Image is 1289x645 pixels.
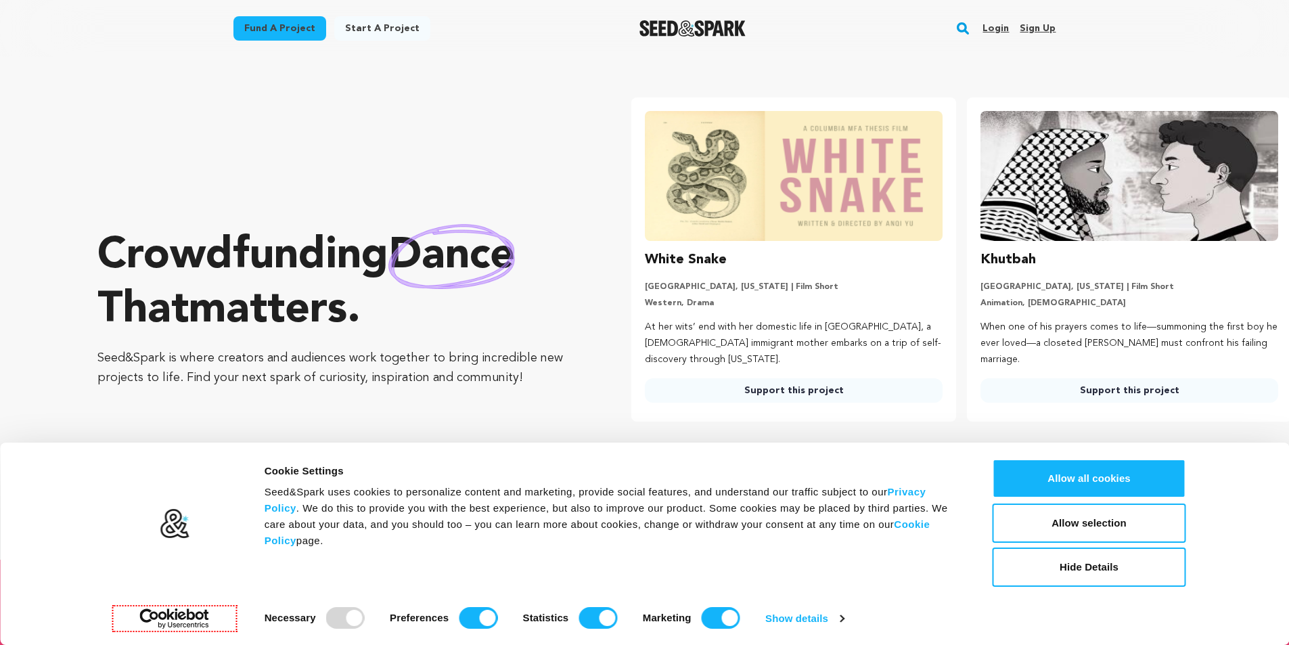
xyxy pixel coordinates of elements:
strong: Statistics [523,612,569,623]
span: matters [189,289,347,332]
p: Seed&Spark is where creators and audiences work together to bring incredible new projects to life... [97,349,577,388]
p: Western, Drama [645,298,943,309]
a: Seed&Spark Homepage [639,20,746,37]
strong: Marketing [643,612,692,623]
img: Seed&Spark Logo Dark Mode [639,20,746,37]
button: Allow all cookies [993,459,1186,498]
h3: Khutbah [980,249,1036,271]
p: [GEOGRAPHIC_DATA], [US_STATE] | Film Short [645,282,943,292]
div: Seed&Spark uses cookies to personalize content and marketing, provide social features, and unders... [265,484,962,549]
a: Usercentrics Cookiebot - opens in a new window [115,608,233,629]
a: Support this project [980,378,1278,403]
img: White Snake image [645,111,943,241]
a: Show details [765,608,844,629]
button: Allow selection [993,504,1186,543]
a: Start a project [334,16,430,41]
img: hand sketched image [388,224,515,289]
p: Animation, [DEMOGRAPHIC_DATA] [980,298,1278,309]
p: When one of his prayers comes to life—summoning the first boy he ever loved—a closeted [PERSON_NA... [980,319,1278,368]
a: Login [982,18,1009,39]
img: Khutbah image [980,111,1278,241]
a: Support this project [645,378,943,403]
button: Hide Details [993,548,1186,587]
div: Cookie Settings [265,463,962,479]
p: Crowdfunding that . [97,229,577,338]
p: At her wits’ end with her domestic life in [GEOGRAPHIC_DATA], a [DEMOGRAPHIC_DATA] immigrant moth... [645,319,943,368]
img: logo [159,508,189,539]
p: [GEOGRAPHIC_DATA], [US_STATE] | Film Short [980,282,1278,292]
a: Sign up [1020,18,1056,39]
a: Fund a project [233,16,326,41]
strong: Preferences [390,612,449,623]
strong: Necessary [265,612,316,623]
h3: White Snake [645,249,727,271]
